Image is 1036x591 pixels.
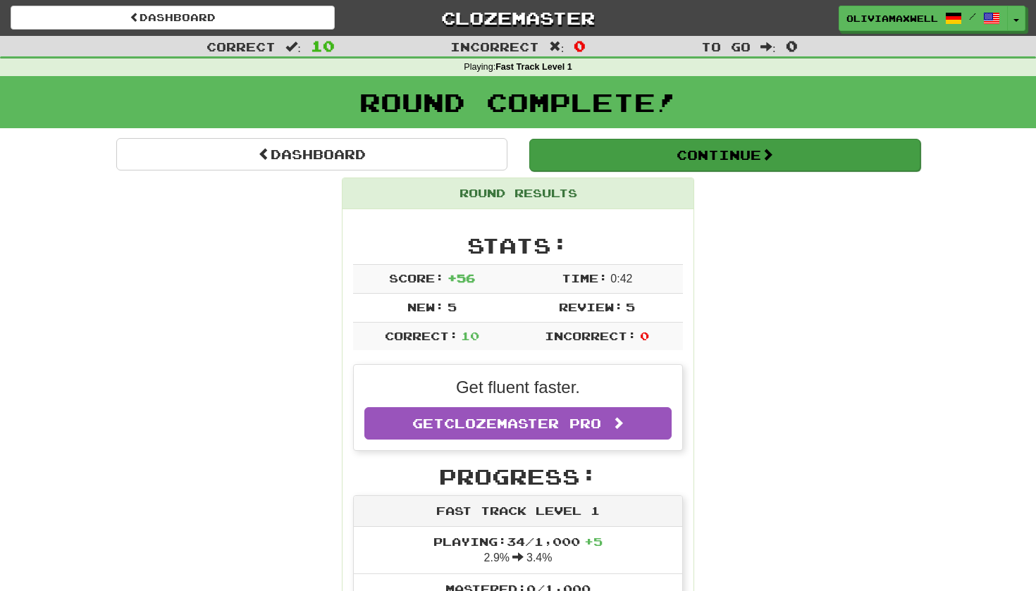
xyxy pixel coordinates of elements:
p: Get fluent faster. [364,375,672,399]
span: Review: [559,300,623,313]
strong: Fast Track Level 1 [495,62,572,72]
span: : [549,41,565,53]
div: Round Results [343,178,693,209]
span: 0 [640,329,649,342]
a: oliviamaxwell / [839,6,1008,31]
a: GetClozemaster Pro [364,407,672,440]
span: 5 [448,300,457,313]
span: Incorrect [450,39,539,54]
span: Incorrect: [545,329,636,342]
span: 0 : 42 [610,273,632,285]
span: 0 [786,37,798,54]
span: Correct [206,39,276,54]
span: + 56 [448,271,475,285]
span: Playing: 34 / 1,000 [433,535,603,548]
h1: Round Complete! [5,88,1031,116]
li: 2.9% 3.4% [354,527,682,575]
span: / [969,11,976,21]
span: Correct: [385,329,458,342]
span: : [760,41,776,53]
h2: Stats: [353,234,683,257]
span: oliviamaxwell [846,12,938,25]
span: Score: [389,271,444,285]
h2: Progress: [353,465,683,488]
span: New: [407,300,444,313]
span: To go [701,39,751,54]
span: 10 [461,329,479,342]
span: 5 [626,300,635,313]
span: 0 [574,37,586,54]
span: + 5 [584,535,603,548]
a: Clozemaster [356,6,680,30]
span: : [285,41,301,53]
span: Clozemaster Pro [444,416,601,431]
span: 10 [311,37,335,54]
a: Dashboard [11,6,335,30]
span: Time: [562,271,608,285]
button: Continue [529,139,920,171]
a: Dashboard [116,138,507,170]
div: Fast Track Level 1 [354,496,682,527]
